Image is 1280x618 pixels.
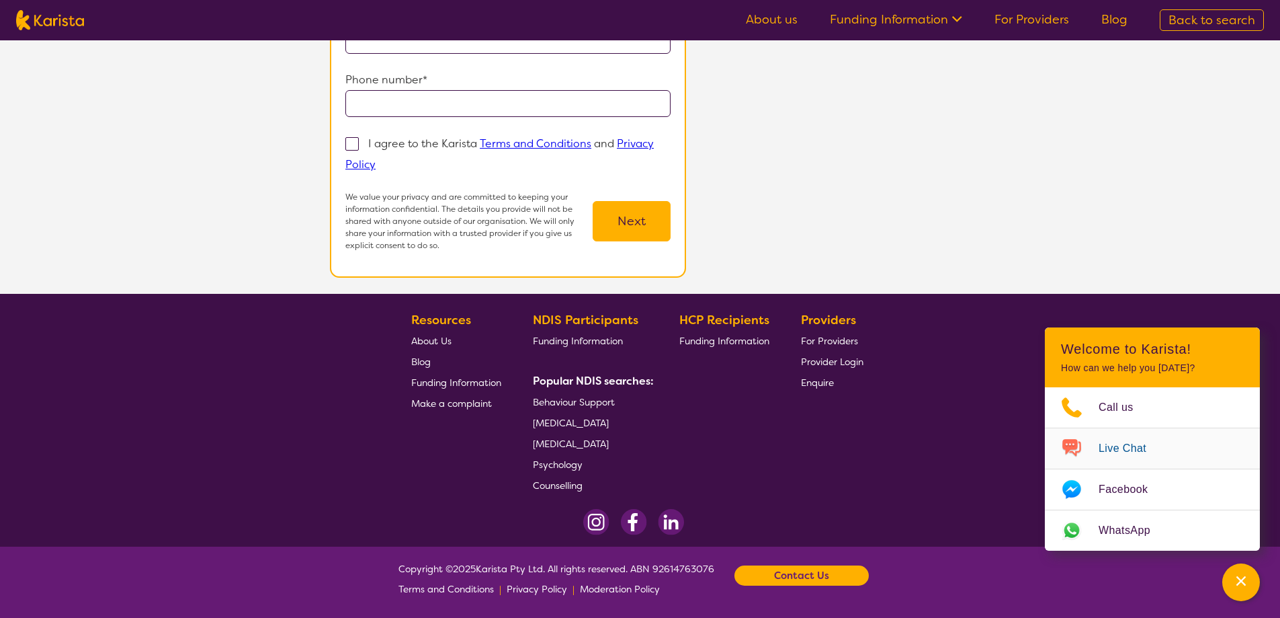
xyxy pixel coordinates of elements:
[16,10,84,30] img: Karista logo
[411,330,501,351] a: About Us
[507,579,567,599] a: Privacy Policy
[1101,11,1127,28] a: Blog
[411,312,471,328] b: Resources
[1045,510,1260,551] a: Web link opens in a new tab.
[1045,327,1260,551] div: Channel Menu
[801,335,858,347] span: For Providers
[411,377,501,389] span: Funding Information
[345,137,654,171] p: I agree to the Karista and
[801,372,863,393] a: Enquire
[533,391,648,412] a: Behaviour Support
[533,475,648,496] a: Counselling
[1045,387,1260,551] ul: Choose channel
[580,579,660,599] a: Moderation Policy
[533,330,648,351] a: Funding Information
[593,201,671,241] button: Next
[411,397,492,410] span: Make a complaint
[801,377,834,389] span: Enquire
[620,509,647,535] img: Facebook
[480,137,591,151] a: Terms and Conditions
[679,330,769,351] a: Funding Information
[801,356,863,368] span: Provider Login
[1099,479,1164,500] span: Facebook
[679,312,769,328] b: HCP Recipients
[1222,564,1260,601] button: Channel Menu
[580,583,660,595] span: Moderation Policy
[583,509,609,535] img: Instagram
[533,433,648,454] a: [MEDICAL_DATA]
[994,11,1069,28] a: For Providers
[801,351,863,372] a: Provider Login
[533,396,615,408] span: Behaviour Support
[411,335,452,347] span: About Us
[411,372,501,393] a: Funding Information
[801,330,863,351] a: For Providers
[398,583,494,595] span: Terms and Conditions
[533,374,654,388] b: Popular NDIS searches:
[1099,520,1166,541] span: WhatsApp
[533,479,583,492] span: Counselling
[499,579,501,599] p: |
[1168,12,1255,28] span: Back to search
[658,509,684,535] img: LinkedIn
[774,566,829,586] b: Contact Us
[572,579,574,599] p: |
[411,393,501,414] a: Make a complaint
[1061,362,1244,374] p: How can we help you [DATE]?
[1061,341,1244,357] h2: Welcome to Karista!
[679,335,769,347] span: Funding Information
[830,11,962,28] a: Funding Information
[411,356,431,368] span: Blog
[533,417,609,429] span: [MEDICAL_DATA]
[398,559,714,599] span: Copyright © 2025 Karista Pty Ltd. All rights reserved. ABN 92614763076
[345,70,671,90] p: Phone number*
[1099,438,1162,459] span: Live Chat
[533,412,648,433] a: [MEDICAL_DATA]
[1160,9,1264,31] a: Back to search
[411,351,501,372] a: Blog
[398,579,494,599] a: Terms and Conditions
[345,191,593,252] p: We value your privacy and are committed to keeping your information confidential. The details you...
[746,11,798,28] a: About us
[533,454,648,475] a: Psychology
[533,312,638,328] b: NDIS Participants
[533,459,583,471] span: Psychology
[533,438,609,450] span: [MEDICAL_DATA]
[801,312,856,328] b: Providers
[1099,397,1150,418] span: Call us
[507,583,567,595] span: Privacy Policy
[533,335,623,347] span: Funding Information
